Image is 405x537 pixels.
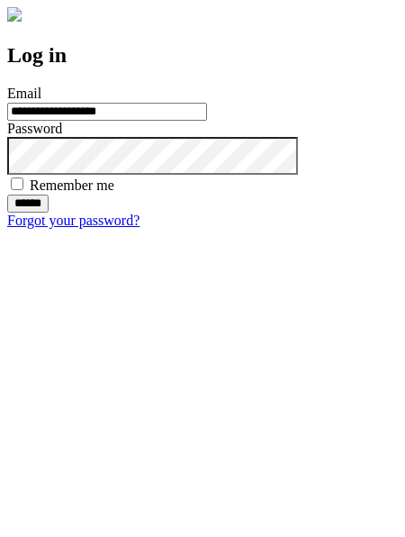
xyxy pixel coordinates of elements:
label: Password [7,121,62,136]
h2: Log in [7,43,398,68]
img: logo-4e3dc11c47720685a147b03b5a06dd966a58ff35d612b21f08c02c0306f2b779.png [7,7,22,22]
label: Remember me [30,177,114,193]
label: Email [7,86,41,101]
a: Forgot your password? [7,213,139,228]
